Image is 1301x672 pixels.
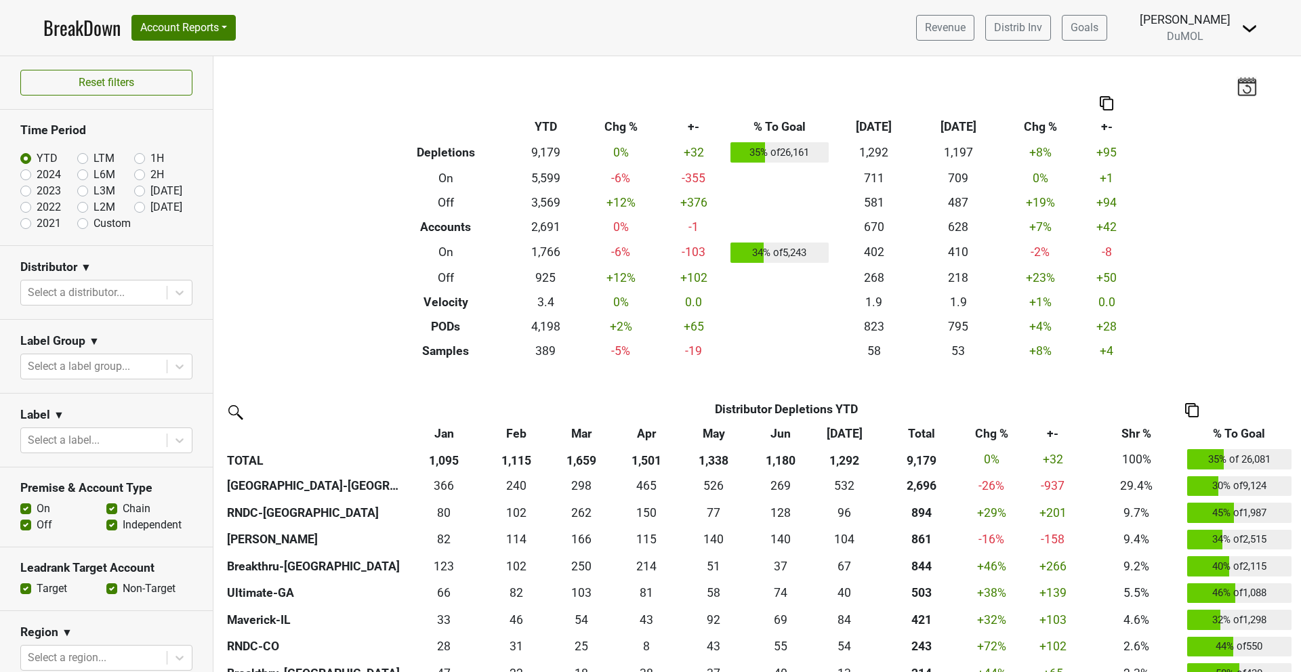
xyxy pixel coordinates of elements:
div: 214 [618,558,676,575]
th: [DATE] [831,114,916,139]
td: 42.667 [678,633,749,660]
div: 40 [816,584,873,602]
th: 894.470 [876,499,967,526]
span: 0% [984,453,999,466]
td: +50 [1080,266,1134,290]
td: 240.1 [484,473,548,500]
th: &nbsp;: activate to sort column ascending [224,421,404,446]
th: 503.350 [876,580,967,607]
div: -158 [1020,530,1086,548]
td: 925 [510,266,581,290]
div: 503 [880,584,964,602]
div: 54 [816,637,873,655]
td: 487 [916,190,1001,215]
td: -103 [661,239,728,266]
td: 365.7 [404,473,484,500]
th: On [381,166,510,190]
label: LTM [94,150,115,167]
td: 0.0 [1080,290,1134,314]
th: 1,095 [404,446,484,473]
td: 268 [831,266,916,290]
td: 4,198 [510,314,581,339]
td: +2 % [581,314,661,339]
td: 261.5 [548,499,615,526]
td: 92.001 [678,606,749,633]
div: 33 [407,611,481,629]
td: 81.668 [404,526,484,553]
span: +32 [1043,453,1063,466]
td: -26 % [967,473,1016,500]
td: 51.335 [678,553,749,580]
div: 104 [816,530,873,548]
th: Mar: activate to sort column ascending [548,421,615,446]
label: L6M [94,167,115,183]
img: Copy to clipboard [1185,403,1199,417]
td: 100% [1089,446,1184,473]
td: 3.4 [510,290,581,314]
h3: Time Period [20,123,192,138]
div: 25 [552,637,612,655]
td: 795 [916,314,1001,339]
td: 95.833 [812,499,876,526]
a: Goals [1062,15,1107,41]
label: Off [37,517,52,533]
th: Feb: activate to sort column ascending [484,421,548,446]
label: L2M [94,199,115,215]
img: last_updated_date [1237,77,1257,96]
div: +103 [1020,611,1086,629]
td: 823 [831,314,916,339]
td: 5,599 [510,166,581,190]
img: filter [224,400,245,422]
th: Off [381,190,510,215]
td: 45.5 [484,606,548,633]
td: 2.6% [1089,633,1184,660]
div: 366 [407,477,481,495]
div: 58 [682,584,745,602]
td: 1.9 [831,290,916,314]
th: Shr %: activate to sort column ascending [1089,421,1184,446]
a: BreakDown [43,14,121,42]
div: 269 [752,477,810,495]
div: [PERSON_NAME] [1140,11,1231,28]
td: 8.334 [615,633,678,660]
td: -355 [661,166,728,190]
th: Total: activate to sort column ascending [876,421,967,446]
th: Chg % [581,114,661,139]
span: ▼ [81,259,91,276]
td: -19 [661,339,728,363]
span: ▼ [62,625,73,641]
div: 69 [752,611,810,629]
th: Chg %: activate to sort column ascending [967,421,1016,446]
td: +12 % [581,190,661,215]
td: 1,197 [916,139,1001,166]
td: 0 % [1001,166,1080,190]
label: Independent [123,517,182,533]
td: -6 % [581,166,661,190]
label: [DATE] [150,183,182,199]
td: -2 % [1001,239,1080,266]
div: 81 [618,584,676,602]
th: +- [661,114,728,139]
td: 410 [916,239,1001,266]
th: PODs [381,314,510,339]
h3: Label [20,408,50,422]
td: 42.5 [615,606,678,633]
img: Copy to clipboard [1100,96,1113,110]
td: 102.491 [484,553,548,580]
th: Jul: activate to sort column ascending [812,421,876,446]
h3: Premise & Account Type [20,481,192,495]
td: +1 [1080,166,1134,190]
label: 2023 [37,183,61,199]
td: 55.333 [749,633,812,660]
td: +94 [1080,190,1134,215]
td: -5 % [581,339,661,363]
td: +19 % [1001,190,1080,215]
td: -6 % [581,239,661,266]
td: 0 % [581,290,661,314]
td: 104.167 [812,526,876,553]
div: 844 [880,558,964,575]
div: -937 [1020,477,1086,495]
label: YTD [37,150,58,167]
div: 140 [752,530,810,548]
div: 526 [682,477,745,495]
